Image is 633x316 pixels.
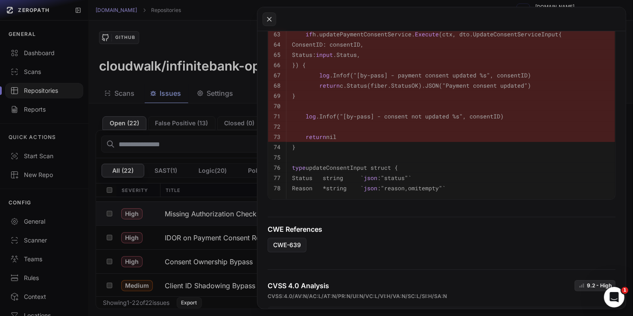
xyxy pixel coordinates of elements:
a: CWE-639 [268,238,306,252]
span: json [364,174,377,182]
code: 71 [274,112,280,120]
span: 1 [621,287,628,294]
span: return [306,133,326,141]
span: CWE-639 [273,241,301,249]
code: .Infof("[by-pass] - consent not updated %s", consentID) [292,112,504,120]
code: 72 [274,123,280,130]
p: 9.2 - High [587,282,612,289]
code: 70 [274,102,280,110]
iframe: Intercom live chat [604,287,624,307]
code: updateConsentInput struct { [292,164,398,171]
code: 76 [274,164,280,171]
code: 73 [274,133,280,141]
code: Reason *string ` :"reason,omitempty"` [292,184,446,192]
code: 77 [274,174,280,182]
span: json [364,184,377,192]
span: type [292,164,306,171]
code: nil [292,133,336,141]
h4: CVSS 4.0 Analysis [268,281,329,291]
code: } [292,143,295,151]
code: 75 [274,154,280,161]
span: log [306,112,316,120]
code: 74 [274,143,280,151]
code: Status string ` :"status"` [292,174,411,182]
h4: CWE References [268,224,615,234]
p: CVSS:4.0/AV:N/AC:L/AT:N/PR:N/UI:N/VC:L/VI:H/VA:N/SC:L/SI:H/SA:N [268,293,447,300]
code: 78 [274,184,280,192]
